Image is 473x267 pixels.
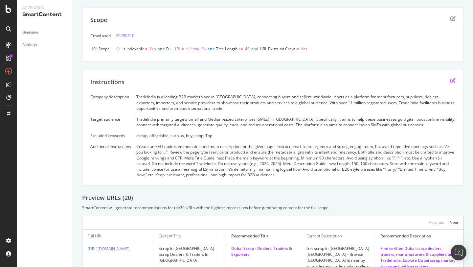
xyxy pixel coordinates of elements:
div: Create an SEO-optimized meta title and meta description for the given page. Instructions: Create ... [136,144,456,178]
span: and [251,46,258,52]
span: 49 [245,46,250,52]
div: Current Title [159,233,181,239]
span: Yes [149,46,156,52]
div: Target audience [90,116,131,122]
button: Next [450,219,458,227]
div: Open Intercom Messenger [451,245,466,260]
div: Next [450,220,458,225]
button: Previous [428,219,444,227]
div: Company description [90,94,131,100]
span: URL Exists on Crawl [260,46,296,52]
div: cheap, affordable, surplus, buy, shop, Top [136,133,456,138]
div: Overview [22,29,38,36]
span: = [297,46,299,52]
span: Full URL [166,46,181,52]
div: Scrap In [GEOGRAPHIC_DATA] Scrap Dealers & Traders In [GEOGRAPHIC_DATA] [159,246,220,263]
div: Excluded keywords [90,133,131,138]
div: TradeIndia is a leading B2B marketplace in [GEOGRAPHIC_DATA], connecting buyers and sellers world... [136,94,456,111]
div: Settings [22,42,37,49]
div: Recommended Title [231,233,269,239]
span: = [182,46,184,52]
div: Instructions [90,78,124,86]
div: Activation [22,5,67,11]
div: Crawl used [90,33,111,38]
div: URL Scope [90,46,111,52]
span: Yes [301,46,307,52]
span: Title Length [216,46,237,52]
div: Full URL [88,233,102,239]
div: TradeIndia primarily targets Small and Medium-sized Enterprises (SMEs) in [GEOGRAPHIC_DATA]. Spec... [136,116,456,128]
span: Is Indexable [123,46,144,52]
div: Previous [428,220,444,225]
a: Settings [22,42,68,49]
span: and [208,46,214,52]
div: SmartContent will generate recommendations for the 20 URLs with the highest impressions before ge... [82,205,464,210]
div: Scope [90,16,107,24]
a: [URL][DOMAIN_NAME] [88,246,129,252]
a: Overview [22,29,68,36]
div: Dubai Scrap - Dealers, Traders & Exporters [231,246,296,257]
a: 20250810 [116,32,134,39]
span: ^.*-city-.*$ [186,46,206,52]
span: = [145,46,147,52]
div: Recommended Description [380,233,431,239]
div: Current Description [306,233,342,239]
div: Preview URLs ( 20 ) [82,194,464,202]
div: edit [450,16,456,21]
span: and [158,46,165,52]
div: edit [450,78,456,83]
div: Additional instructions [90,144,131,149]
div: SmartContent [22,11,67,18]
span: <= [238,46,243,52]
